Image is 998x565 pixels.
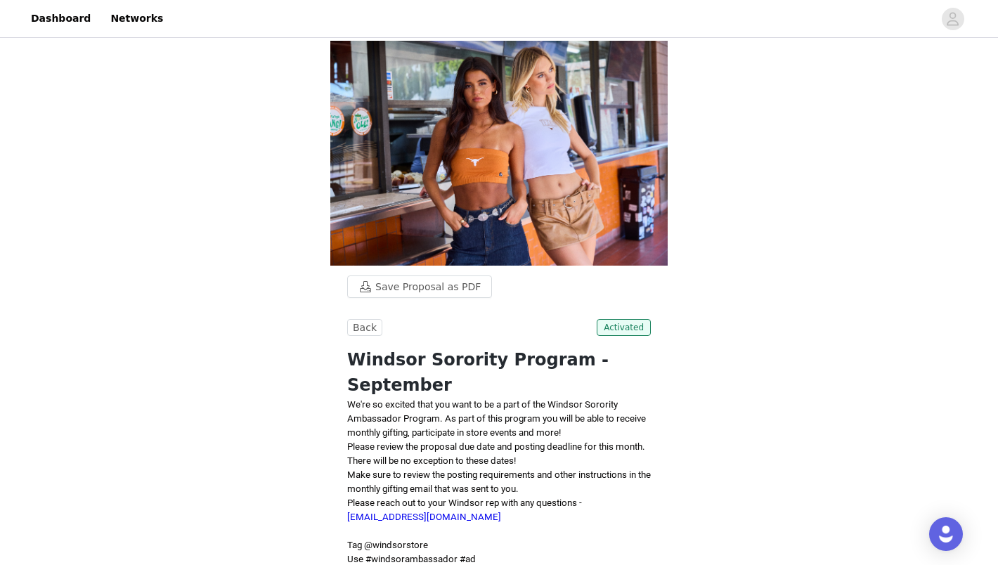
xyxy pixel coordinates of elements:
[597,319,651,336] span: Activated
[347,399,646,438] span: We're so excited that you want to be a part of the Windsor Sorority Ambassador Program. As part o...
[330,41,668,266] img: campaign image
[347,469,651,494] span: Make sure to review the posting requirements and other instructions in the monthly gifting email ...
[347,347,651,398] h1: Windsor Sorority Program - September
[347,498,582,522] span: Please reach out to your Windsor rep with any questions -
[347,512,501,522] a: [EMAIL_ADDRESS][DOMAIN_NAME]
[946,8,959,30] div: avatar
[347,540,428,550] span: Tag @windsorstore
[347,441,645,466] span: Please review the proposal due date and posting deadline for this month. There will be no excepti...
[347,554,476,564] span: Use #windsorambassador #ad
[929,517,963,551] div: Open Intercom Messenger
[22,3,99,34] a: Dashboard
[102,3,171,34] a: Networks
[347,319,382,336] button: Back
[347,275,492,298] button: Save Proposal as PDF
